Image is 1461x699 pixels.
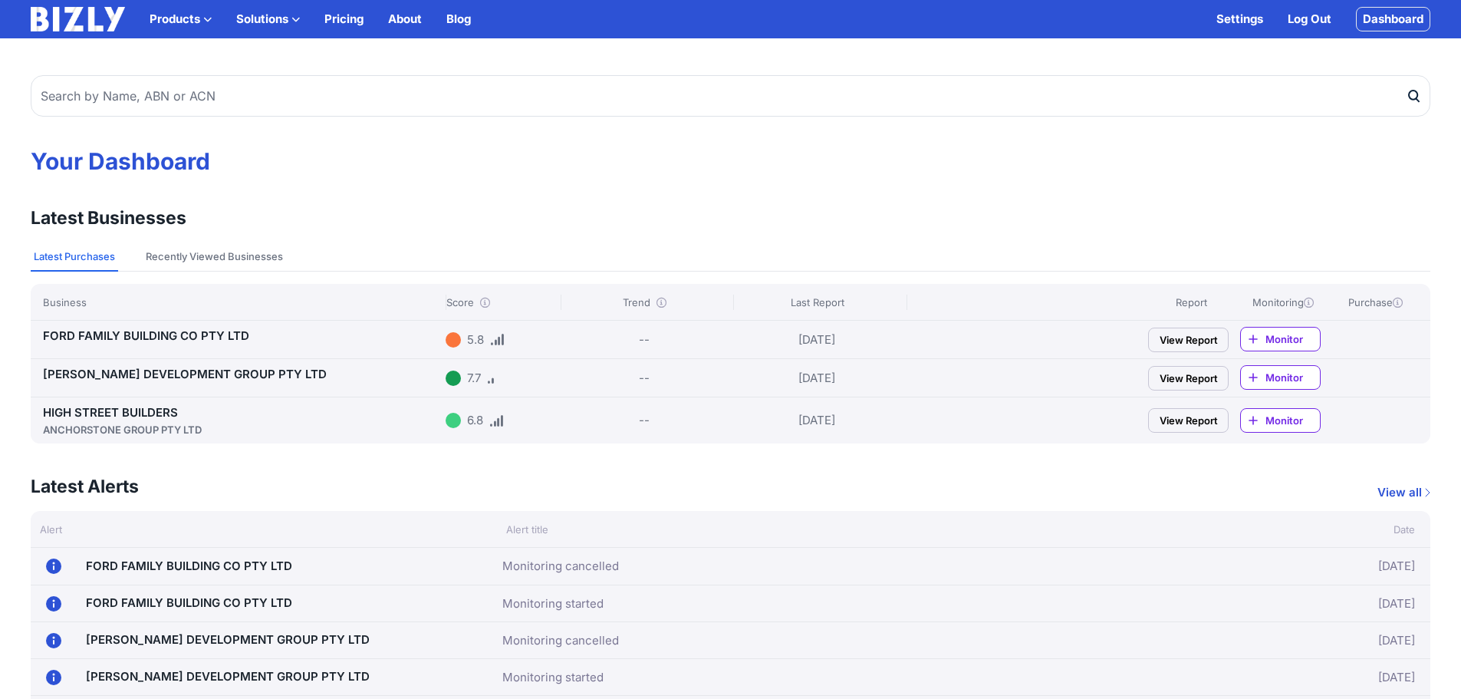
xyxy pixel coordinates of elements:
[733,327,900,352] div: [DATE]
[236,10,300,28] button: Solutions
[1148,408,1229,433] a: View Report
[467,369,481,387] div: 7.7
[502,631,619,650] a: Monitoring cancelled
[324,10,364,28] a: Pricing
[43,422,439,437] div: ANCHORSTONE GROUP PTY LTD
[43,328,249,343] a: FORD FAMILY BUILDING CO PTY LTD
[733,404,900,437] div: [DATE]
[1240,365,1321,390] a: Monitor
[388,10,422,28] a: About
[1187,592,1416,615] div: [DATE]
[497,522,1197,537] div: Alert title
[31,242,118,272] button: Latest Purchases
[1265,413,1320,428] span: Monitor
[467,411,483,430] div: 6.8
[150,10,212,28] button: Products
[446,295,554,310] div: Score
[143,242,286,272] button: Recently Viewed Businesses
[1216,10,1263,28] a: Settings
[1148,328,1229,352] a: View Report
[43,367,327,381] a: [PERSON_NAME] DEVELOPMENT GROUP PTY LTD
[502,557,619,575] a: Monitoring cancelled
[733,295,900,310] div: Last Report
[467,331,484,349] div: 5.8
[639,369,650,387] div: --
[446,10,471,28] a: Blog
[1240,327,1321,351] a: Monitor
[86,559,292,573] a: FORD FAMILY BUILDING CO PTY LTD
[502,595,604,613] a: Monitoring started
[1265,331,1320,347] span: Monitor
[639,331,650,349] div: --
[1187,628,1416,652] div: [DATE]
[31,75,1430,117] input: Search by Name, ABN or ACN
[31,522,497,537] div: Alert
[639,411,650,430] div: --
[1332,295,1418,310] div: Purchase
[733,365,900,391] div: [DATE]
[1288,10,1331,28] a: Log Out
[1187,554,1416,579] div: [DATE]
[1187,665,1416,689] div: [DATE]
[561,295,727,310] div: Trend
[1377,483,1430,502] a: View all
[43,405,439,437] a: HIGH STREET BUILDERSANCHORSTONE GROUP PTY LTD
[86,595,292,610] a: FORD FAMILY BUILDING CO PTY LTD
[31,242,1430,272] nav: Tabs
[1240,408,1321,433] a: Monitor
[43,295,439,310] div: Business
[1265,370,1320,385] span: Monitor
[31,147,1430,175] h1: Your Dashboard
[502,668,604,687] a: Monitoring started
[31,474,139,499] h3: Latest Alerts
[31,206,186,230] h3: Latest Businesses
[1240,295,1326,310] div: Monitoring
[1148,366,1229,391] a: View Report
[86,669,370,684] a: [PERSON_NAME] DEVELOPMENT GROUP PTY LTD
[86,632,370,647] a: [PERSON_NAME] DEVELOPMENT GROUP PTY LTD
[1356,7,1430,31] a: Dashboard
[1197,522,1430,537] div: Date
[1148,295,1234,310] div: Report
